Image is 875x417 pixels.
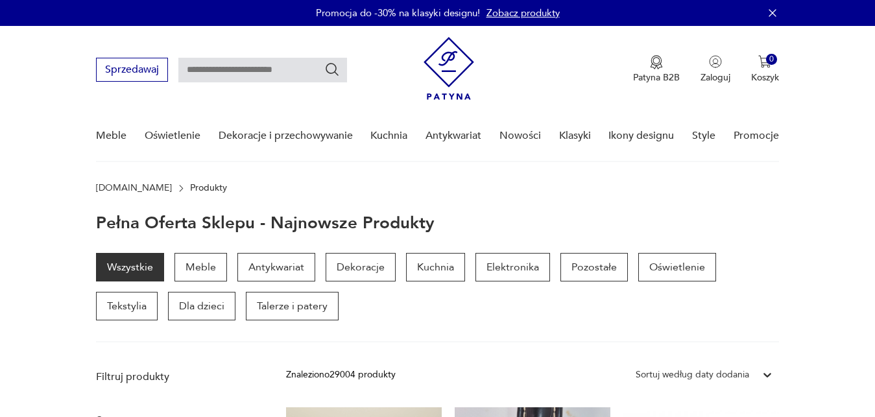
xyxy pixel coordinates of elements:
a: Promocje [734,111,779,161]
a: Meble [174,253,227,281]
button: 0Koszyk [751,55,779,84]
img: Ikonka użytkownika [709,55,722,68]
p: Zaloguj [701,71,730,84]
p: Filtruj produkty [96,370,255,384]
a: Talerze i patery [246,292,339,320]
a: Tekstylia [96,292,158,320]
a: Zobacz produkty [486,6,560,19]
a: Oświetlenie [145,111,200,161]
h1: Pełna oferta sklepu - najnowsze produkty [96,214,435,232]
a: Antykwariat [237,253,315,281]
p: Patyna B2B [633,71,680,84]
a: Antykwariat [426,111,481,161]
a: Dekoracje [326,253,396,281]
a: Kuchnia [406,253,465,281]
button: Patyna B2B [633,55,680,84]
p: Koszyk [751,71,779,84]
p: Promocja do -30% na klasyki designu! [316,6,480,19]
a: Oświetlenie [638,253,716,281]
div: Sortuj według daty dodania [636,368,749,382]
a: Kuchnia [370,111,407,161]
a: Klasyki [559,111,591,161]
a: Meble [96,111,126,161]
a: Ikona medaluPatyna B2B [633,55,680,84]
button: Szukaj [324,62,340,77]
a: Style [692,111,715,161]
a: [DOMAIN_NAME] [96,183,172,193]
div: 0 [766,54,777,65]
a: Dekoracje i przechowywanie [219,111,353,161]
a: Dla dzieci [168,292,235,320]
a: Ikony designu [608,111,674,161]
button: Zaloguj [701,55,730,84]
a: Elektronika [475,253,550,281]
a: Wszystkie [96,253,164,281]
p: Produkty [190,183,227,193]
img: Ikona koszyka [758,55,771,68]
div: Znaleziono 29004 produkty [286,368,396,382]
a: Sprzedawaj [96,66,168,75]
img: Patyna - sklep z meblami i dekoracjami vintage [424,37,474,100]
a: Pozostałe [560,253,628,281]
img: Ikona medalu [650,55,663,69]
a: Nowości [499,111,541,161]
button: Sprzedawaj [96,58,168,82]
